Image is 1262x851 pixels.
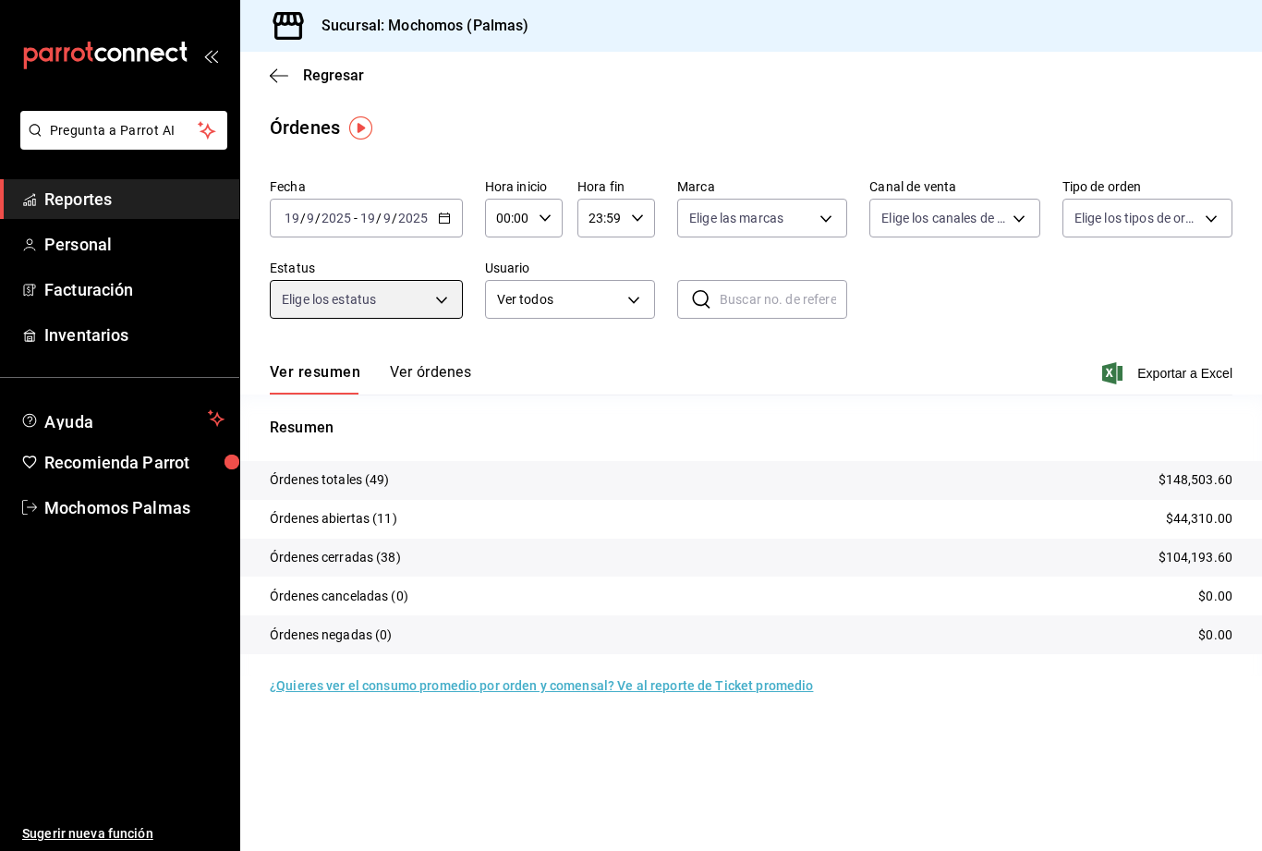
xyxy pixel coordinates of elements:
[270,417,1232,439] p: Resumen
[1159,470,1232,490] p: $148,503.60
[270,548,401,567] p: Órdenes cerradas (38)
[44,232,224,257] span: Personal
[22,824,224,844] span: Sugerir nueva función
[282,290,376,309] span: Elige los estatus
[203,48,218,63] button: open_drawer_menu
[1159,548,1232,567] p: $104,193.60
[1106,362,1232,384] button: Exportar a Excel
[44,450,224,475] span: Recomienda Parrot
[300,211,306,225] span: /
[270,180,463,193] label: Fecha
[382,211,392,225] input: --
[720,281,847,318] input: Buscar no. de referencia
[354,211,358,225] span: -
[315,211,321,225] span: /
[869,180,1039,193] label: Canal de venta
[485,261,655,274] label: Usuario
[270,114,340,141] div: Órdenes
[270,678,813,693] a: ¿Quieres ver el consumo promedio por orden y comensal? Ve al reporte de Ticket promedio
[303,67,364,84] span: Regresar
[44,187,224,212] span: Reportes
[44,407,200,430] span: Ayuda
[497,290,621,310] span: Ver todos
[270,470,390,490] p: Órdenes totales (49)
[376,211,382,225] span: /
[321,211,352,225] input: ----
[270,587,408,606] p: Órdenes canceladas (0)
[306,211,315,225] input: --
[307,15,529,37] h3: Sucursal: Mochomos (Palmas)
[349,116,372,140] img: Tooltip marker
[50,121,199,140] span: Pregunta a Parrot AI
[1074,209,1198,227] span: Elige los tipos de orden
[689,209,783,227] span: Elige las marcas
[1166,509,1232,529] p: $44,310.00
[270,509,397,529] p: Órdenes abiertas (11)
[881,209,1005,227] span: Elige los canales de venta
[44,322,224,347] span: Inventarios
[270,261,463,274] label: Estatus
[20,111,227,150] button: Pregunta a Parrot AI
[44,495,224,520] span: Mochomos Palmas
[270,626,393,645] p: Órdenes negadas (0)
[390,363,471,395] button: Ver órdenes
[677,180,847,193] label: Marca
[270,67,364,84] button: Regresar
[577,180,655,193] label: Hora fin
[270,363,360,395] button: Ver resumen
[1198,626,1232,645] p: $0.00
[270,363,471,395] div: navigation tabs
[1062,180,1232,193] label: Tipo de orden
[485,180,563,193] label: Hora inicio
[13,134,227,153] a: Pregunta a Parrot AI
[392,211,397,225] span: /
[1198,587,1232,606] p: $0.00
[44,277,224,302] span: Facturación
[397,211,429,225] input: ----
[359,211,376,225] input: --
[284,211,300,225] input: --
